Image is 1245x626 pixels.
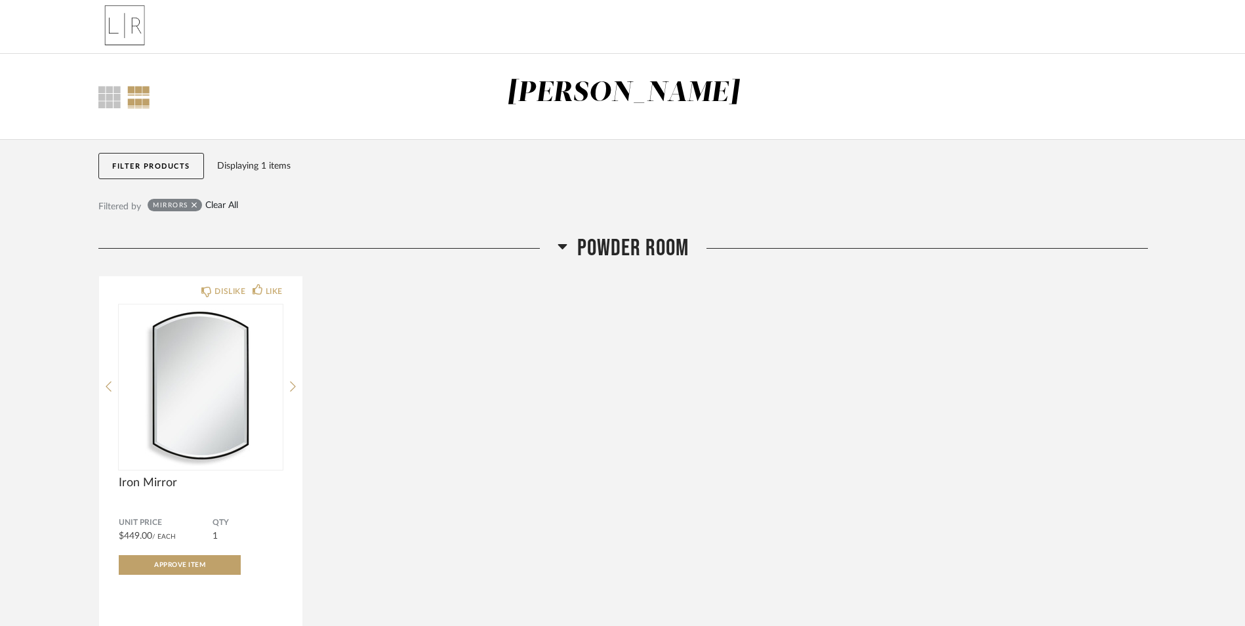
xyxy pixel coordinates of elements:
button: Filter Products [98,153,204,179]
span: Iron Mirror [119,476,283,490]
div: DISLIKE [214,285,245,298]
div: Mirrors [153,201,188,209]
span: Powder Room [577,234,689,262]
a: Clear All [205,200,238,211]
span: 1 [213,532,218,541]
span: / Each [152,533,176,540]
div: Filtered by [98,199,141,214]
div: [PERSON_NAME] [507,79,739,107]
button: Approve Item [119,555,241,575]
img: 3f54072b-562e-4beb-89b6-fd85fa32a48b.png [98,1,151,53]
div: Displaying 1 items [217,159,1142,173]
img: undefined [119,304,283,469]
div: LIKE [266,285,283,298]
span: Approve Item [154,562,205,568]
span: $449.00 [119,532,152,541]
span: Unit Price [119,518,213,528]
span: QTY [213,518,283,528]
